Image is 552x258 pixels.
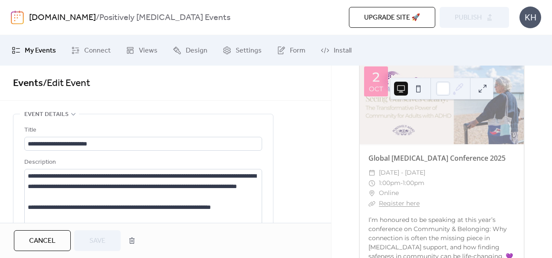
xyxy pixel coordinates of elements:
[368,153,506,163] a: Global [MEDICAL_DATA] Conference 2025
[372,71,380,84] div: 2
[368,198,375,209] div: ​
[403,178,424,189] span: 1:00pm
[519,7,541,28] div: KH
[24,125,260,136] div: Title
[369,86,383,92] div: Oct
[379,178,401,189] span: 1:00pm
[368,168,375,178] div: ​
[216,39,268,62] a: Settings
[334,46,352,56] span: Install
[368,188,375,198] div: ​
[401,178,403,189] span: -
[99,10,230,26] b: Positively [MEDICAL_DATA] Events
[84,46,111,56] span: Connect
[379,188,399,198] span: Online
[236,46,262,56] span: Settings
[29,10,96,26] a: [DOMAIN_NAME]
[368,178,375,189] div: ​
[13,74,43,93] a: Events
[29,236,56,246] span: Cancel
[43,74,90,93] span: / Edit Event
[314,39,358,62] a: Install
[270,39,312,62] a: Form
[96,10,99,26] b: /
[139,46,158,56] span: Views
[290,46,306,56] span: Form
[379,199,420,207] a: Register here
[24,109,69,120] span: Event details
[14,230,71,251] button: Cancel
[166,39,214,62] a: Design
[119,39,164,62] a: Views
[65,39,117,62] a: Connect
[186,46,207,56] span: Design
[24,157,260,168] div: Description
[11,10,24,24] img: logo
[349,7,435,28] button: Upgrade site 🚀
[364,13,420,23] span: Upgrade site 🚀
[379,168,425,178] span: [DATE] - [DATE]
[5,39,62,62] a: My Events
[25,46,56,56] span: My Events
